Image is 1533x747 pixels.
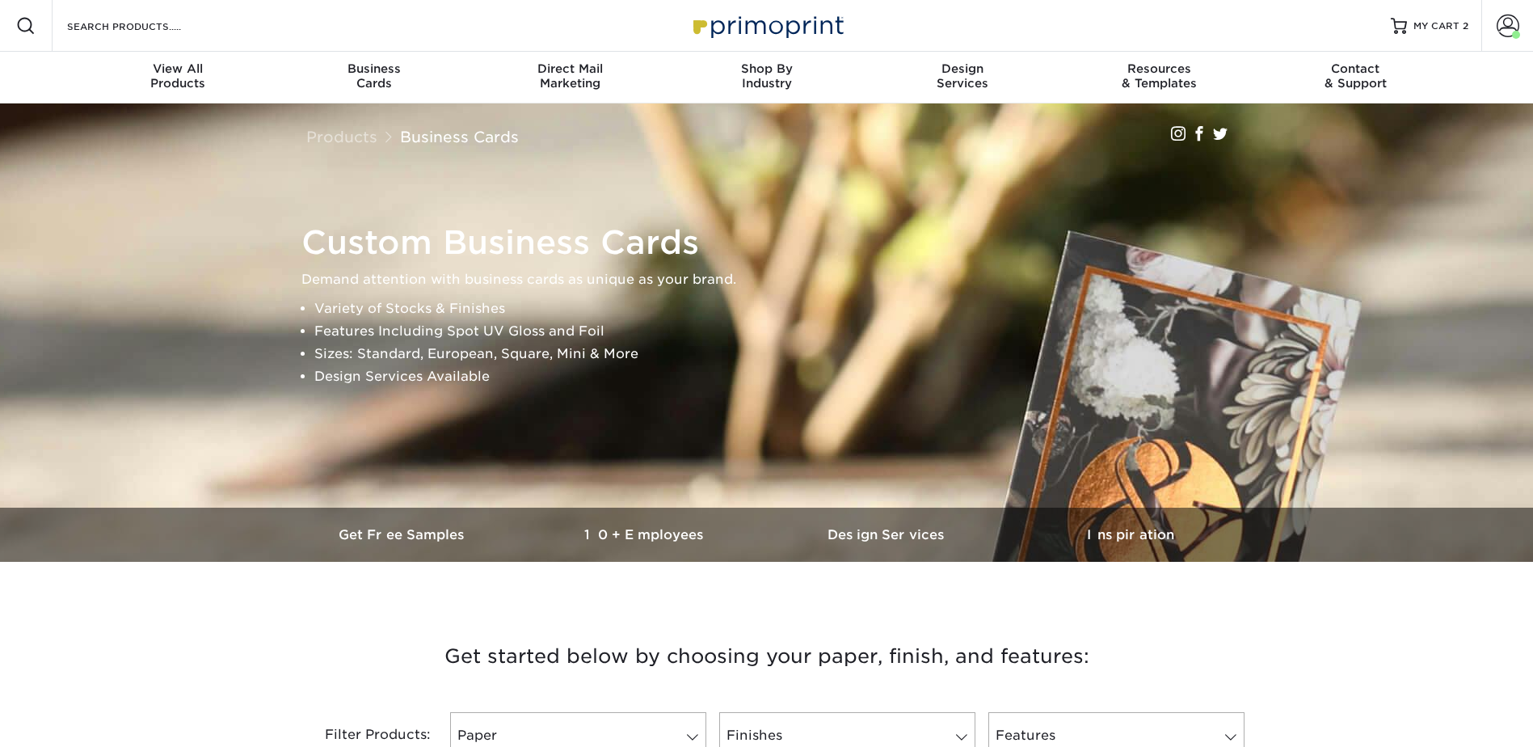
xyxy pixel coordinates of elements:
[472,61,668,91] div: Marketing
[767,508,1009,562] a: Design Services
[668,52,865,103] a: Shop ByIndustry
[276,61,472,91] div: Cards
[294,620,1240,693] h3: Get started below by choosing your paper, finish, and features:
[282,508,524,562] a: Get Free Samples
[668,61,865,76] span: Shop By
[1413,19,1459,33] span: MY CART
[472,52,668,103] a: Direct MailMarketing
[1009,508,1252,562] a: Inspiration
[276,52,472,103] a: BusinessCards
[80,61,276,91] div: Products
[314,365,1247,388] li: Design Services Available
[1257,52,1454,103] a: Contact& Support
[668,61,865,91] div: Industry
[524,508,767,562] a: 10+ Employees
[865,61,1061,76] span: Design
[282,527,524,542] h3: Get Free Samples
[400,128,519,146] a: Business Cards
[524,527,767,542] h3: 10+ Employees
[301,268,1247,291] p: Demand attention with business cards as unique as your brand.
[767,527,1009,542] h3: Design Services
[314,343,1247,365] li: Sizes: Standard, European, Square, Mini & More
[306,128,377,146] a: Products
[686,8,848,43] img: Primoprint
[1061,61,1257,91] div: & Templates
[1061,52,1257,103] a: Resources& Templates
[1463,20,1468,32] span: 2
[276,61,472,76] span: Business
[301,223,1247,262] h1: Custom Business Cards
[472,61,668,76] span: Direct Mail
[65,16,223,36] input: SEARCH PRODUCTS.....
[1257,61,1454,91] div: & Support
[1257,61,1454,76] span: Contact
[314,298,1247,320] li: Variety of Stocks & Finishes
[865,52,1061,103] a: DesignServices
[865,61,1061,91] div: Services
[80,61,276,76] span: View All
[314,320,1247,343] li: Features Including Spot UV Gloss and Foil
[1009,527,1252,542] h3: Inspiration
[80,52,276,103] a: View AllProducts
[1061,61,1257,76] span: Resources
